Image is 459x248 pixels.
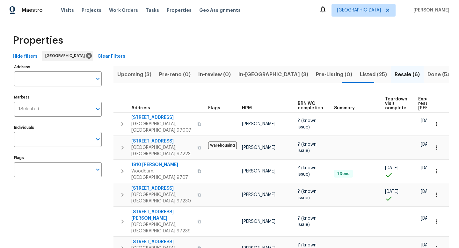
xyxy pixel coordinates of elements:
span: Hide filters [13,53,38,61]
span: ? (known issue) [298,189,317,200]
span: [STREET_ADDRESS] [131,239,193,245]
button: Open [93,105,102,113]
span: Visits [61,7,74,13]
span: [DATE] [421,216,434,221]
span: Listed (25) [360,70,387,79]
span: Properties [167,7,192,13]
span: [GEOGRAPHIC_DATA], [GEOGRAPHIC_DATA] 97230 [131,192,193,204]
span: 1 Selected [18,106,39,112]
span: Upcoming (3) [117,70,151,79]
span: Warehousing [208,142,237,149]
span: In-[GEOGRAPHIC_DATA] (3) [238,70,308,79]
span: ? (known issue) [298,166,317,177]
label: Individuals [14,126,102,129]
span: Geo Assignments [199,7,241,13]
span: In-review (0) [198,70,231,79]
span: Pre-reno (0) [159,70,191,79]
span: 1 Done [335,171,352,177]
span: [DATE] [421,119,434,123]
span: Woodburn, [GEOGRAPHIC_DATA] 97071 [131,168,193,181]
span: [PERSON_NAME] [242,169,275,173]
span: [DATE] [421,189,434,194]
span: [GEOGRAPHIC_DATA], [GEOGRAPHIC_DATA] 97007 [131,121,193,134]
span: Maestro [22,7,43,13]
span: [DATE] [385,166,398,170]
span: Work Orders [109,7,138,13]
span: [PERSON_NAME] [242,122,275,126]
span: Teardown visit complete [385,97,407,110]
span: [GEOGRAPHIC_DATA] [337,7,381,13]
span: [DATE] [421,166,434,170]
button: Open [93,74,102,83]
span: [GEOGRAPHIC_DATA], [GEOGRAPHIC_DATA] 97239 [131,222,193,234]
span: [STREET_ADDRESS] [131,185,193,192]
button: Hide filters [10,51,40,62]
span: Flags [208,106,220,110]
span: Summary [334,106,355,110]
span: ? (known issue) [298,142,317,153]
span: Pre-Listing (0) [316,70,352,79]
label: Address [14,65,102,69]
span: [PERSON_NAME] [411,7,449,13]
button: Clear Filters [95,51,128,62]
span: Expected resale [PERSON_NAME] [418,97,454,110]
button: Open [93,135,102,144]
span: Tasks [146,8,159,12]
span: [DATE] [421,243,434,247]
span: [PERSON_NAME] [242,145,275,150]
span: Address [131,106,150,110]
span: ? (known issue) [298,119,317,129]
span: [STREET_ADDRESS][PERSON_NAME] [131,209,193,222]
span: [PERSON_NAME] [242,193,275,197]
span: HPM [242,106,252,110]
span: ? (known issue) [298,216,317,227]
span: [DATE] [421,142,434,147]
span: [STREET_ADDRESS] [131,138,193,144]
span: Clear Filters [98,53,125,61]
span: [GEOGRAPHIC_DATA], [GEOGRAPHIC_DATA] 97223 [131,144,193,157]
span: Resale (6) [395,70,420,79]
span: Done (548) [427,70,456,79]
span: 1910 [PERSON_NAME] [131,162,193,168]
span: BRN WO completion [298,101,323,110]
button: Open [93,165,102,174]
span: [PERSON_NAME] [242,219,275,224]
span: [STREET_ADDRESS] [131,114,193,121]
span: [GEOGRAPHIC_DATA] [45,53,87,59]
label: Markets [14,95,102,99]
label: Flags [14,156,102,160]
span: Properties [13,37,63,44]
div: [GEOGRAPHIC_DATA] [42,51,93,61]
span: [DATE] [385,189,398,194]
span: Projects [82,7,101,13]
